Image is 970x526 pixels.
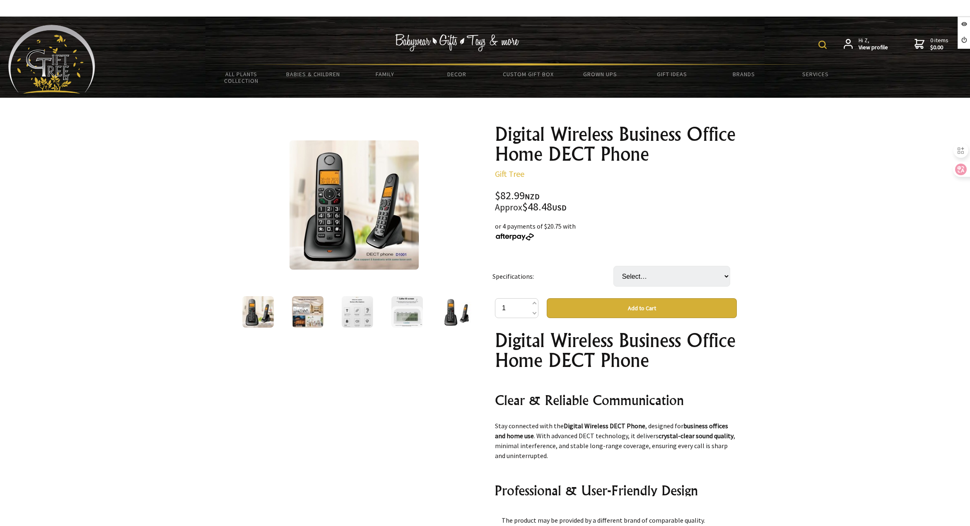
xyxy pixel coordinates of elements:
[495,331,737,370] h1: Digital Wireless Business Office Home DECT Phone
[495,124,737,164] h1: Digital Wireless Business Office Home DECT Phone
[818,41,827,49] img: product search
[930,36,948,51] span: 0 items
[441,296,473,328] img: Digital Wireless Business Office Home DECT Phone
[844,37,888,51] a: Hi Z,View profile
[290,140,419,270] img: Digital Wireless Business Office Home DECT Phone
[391,296,423,328] img: Digital Wireless Business Office Home DECT Phone
[859,37,888,51] span: Hi Z,
[525,192,540,201] span: NZD
[421,65,492,83] a: Decor
[492,65,564,83] a: Custom Gift Box
[277,65,349,83] a: Babies & Children
[495,233,535,241] img: Afterpay
[708,65,779,83] a: Brands
[636,65,708,83] a: Gift Ideas
[915,37,948,51] a: 0 items$0.00
[495,422,728,440] strong: business offices and home use
[552,203,567,212] span: USD
[565,65,636,83] a: Grown Ups
[492,254,613,298] td: Specifications:
[495,390,737,410] h2: Clear & Reliable Communication
[659,432,734,440] strong: crystal-clear sound quality
[564,422,645,430] strong: Digital Wireless DECT Phone
[8,25,95,94] img: Babyware - Gifts - Toys and more...
[495,421,737,461] p: Stay connected with the , designed for . With advanced DECT technology, it delivers , minimal int...
[495,191,737,213] div: $82.99 $48.48
[495,202,522,213] small: Approx
[495,331,737,496] div: Phone x1set
[349,65,421,83] a: Family
[547,298,737,318] button: Add to Cart
[495,169,524,179] a: Gift Tree
[205,65,277,89] a: All Plants Collection
[395,34,519,51] img: Babywear - Gifts - Toys & more
[292,296,323,328] img: Digital Wireless Business Office Home DECT Phone
[242,296,274,328] img: Digital Wireless Business Office Home DECT Phone
[780,65,852,83] a: Services
[495,221,737,241] div: or 4 payments of $20.75 with
[342,296,373,328] img: Digital Wireless Business Office Home DECT Phone
[495,480,737,500] h2: Professional & User-Friendly Design
[859,44,888,51] strong: View profile
[930,44,948,51] strong: $0.00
